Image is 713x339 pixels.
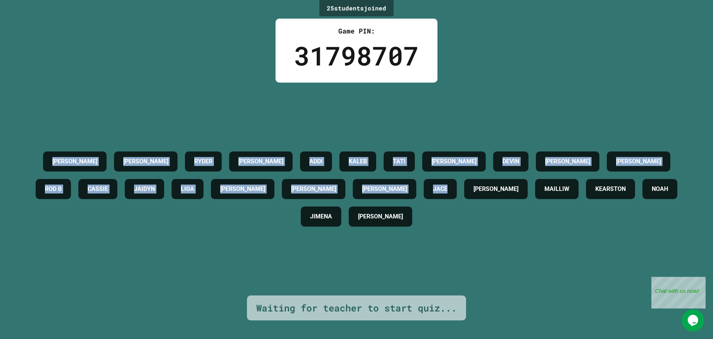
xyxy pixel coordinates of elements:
[194,157,212,166] h4: RYDER
[88,185,108,194] h4: CASSIE
[256,301,457,315] div: Waiting for teacher to start quiz...
[294,36,419,75] div: 31798707
[220,185,265,194] h4: [PERSON_NAME]
[45,185,62,194] h4: ROD B
[595,185,626,194] h4: KEARSTON
[362,185,407,194] h4: [PERSON_NAME]
[544,185,569,194] h4: MAILLIW
[309,157,323,166] h4: ADDI
[393,157,406,166] h4: TATI
[545,157,590,166] h4: [PERSON_NAME]
[473,185,518,194] h4: [PERSON_NAME]
[358,212,403,221] h4: [PERSON_NAME]
[502,157,519,166] h4: DEVIN
[123,157,168,166] h4: [PERSON_NAME]
[433,185,447,194] h4: JACE
[134,185,155,194] h4: JAIDYN
[291,185,336,194] h4: [PERSON_NAME]
[52,157,97,166] h4: [PERSON_NAME]
[616,157,661,166] h4: [PERSON_NAME]
[682,309,706,332] iframe: chat widget
[181,185,194,194] h4: LIGA
[651,277,706,308] iframe: chat widget
[310,212,332,221] h4: JIMENA
[432,157,476,166] h4: [PERSON_NAME]
[238,157,283,166] h4: [PERSON_NAME]
[349,157,367,166] h4: KALEB
[294,26,419,36] div: Game PIN:
[652,185,668,194] h4: NOAH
